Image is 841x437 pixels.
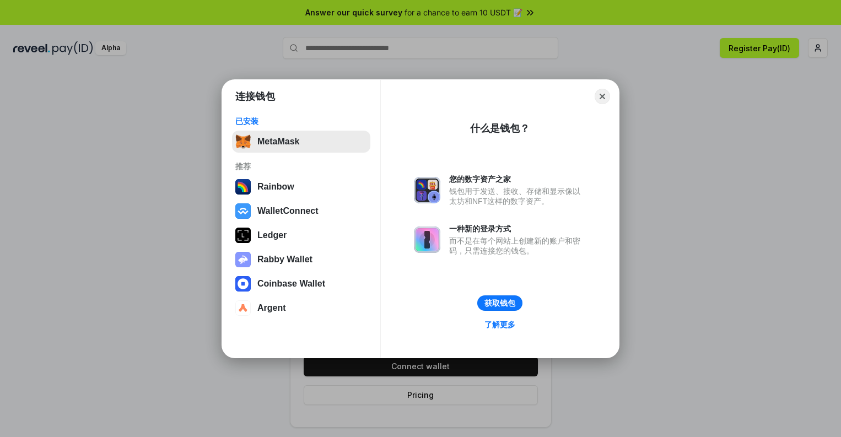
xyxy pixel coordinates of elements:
img: svg+xml,%3Csvg%20width%3D%2228%22%20height%3D%2228%22%20viewBox%3D%220%200%2028%2028%22%20fill%3D... [235,203,251,219]
div: WalletConnect [257,206,319,216]
div: 推荐 [235,161,367,171]
button: MetaMask [232,131,370,153]
div: Ledger [257,230,287,240]
button: Rainbow [232,176,370,198]
img: svg+xml,%3Csvg%20width%3D%2228%22%20height%3D%2228%22%20viewBox%3D%220%200%2028%2028%22%20fill%3D... [235,276,251,292]
div: 什么是钱包？ [470,122,530,135]
img: svg+xml,%3Csvg%20width%3D%22120%22%20height%3D%22120%22%20viewBox%3D%220%200%20120%20120%22%20fil... [235,179,251,195]
button: Coinbase Wallet [232,273,370,295]
img: svg+xml,%3Csvg%20xmlns%3D%22http%3A%2F%2Fwww.w3.org%2F2000%2Fsvg%22%20width%3D%2228%22%20height%3... [235,228,251,243]
button: 获取钱包 [477,295,522,311]
div: Coinbase Wallet [257,279,325,289]
button: Ledger [232,224,370,246]
img: svg+xml,%3Csvg%20xmlns%3D%22http%3A%2F%2Fwww.w3.org%2F2000%2Fsvg%22%20fill%3D%22none%22%20viewBox... [414,177,440,203]
img: svg+xml,%3Csvg%20fill%3D%22none%22%20height%3D%2233%22%20viewBox%3D%220%200%2035%2033%22%20width%... [235,134,251,149]
button: WalletConnect [232,200,370,222]
div: 您的数字资产之家 [449,174,586,184]
div: 钱包用于发送、接收、存储和显示像以太坊和NFT这样的数字资产。 [449,186,586,206]
div: 一种新的登录方式 [449,224,586,234]
img: svg+xml,%3Csvg%20xmlns%3D%22http%3A%2F%2Fwww.w3.org%2F2000%2Fsvg%22%20fill%3D%22none%22%20viewBox... [235,252,251,267]
div: Rabby Wallet [257,255,312,265]
div: 而不是在每个网站上创建新的账户和密码，只需连接您的钱包。 [449,236,586,256]
div: 获取钱包 [484,298,515,308]
div: MetaMask [257,137,299,147]
button: Argent [232,297,370,319]
a: 了解更多 [478,317,522,332]
button: Close [595,89,610,104]
button: Rabby Wallet [232,249,370,271]
div: Argent [257,303,286,313]
div: 已安装 [235,116,367,126]
img: svg+xml,%3Csvg%20xmlns%3D%22http%3A%2F%2Fwww.w3.org%2F2000%2Fsvg%22%20fill%3D%22none%22%20viewBox... [414,226,440,253]
h1: 连接钱包 [235,90,275,103]
div: Rainbow [257,182,294,192]
img: svg+xml,%3Csvg%20width%3D%2228%22%20height%3D%2228%22%20viewBox%3D%220%200%2028%2028%22%20fill%3D... [235,300,251,316]
div: 了解更多 [484,320,515,330]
